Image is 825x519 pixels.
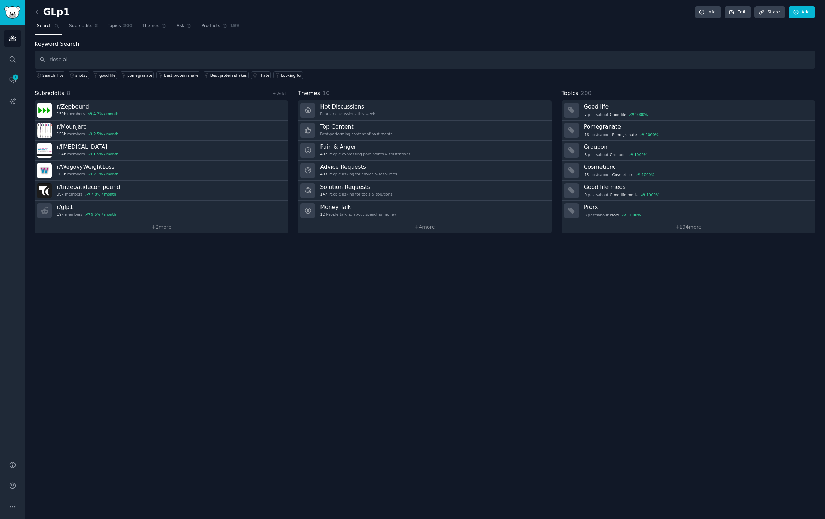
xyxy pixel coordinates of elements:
a: Hot DiscussionsPopular discussions this week [298,100,551,121]
h3: r/ glp1 [57,203,116,211]
a: Top ContentBest-performing content of past month [298,121,551,141]
span: Search Tips [42,73,64,78]
span: 8 [67,90,71,97]
span: 8 [584,212,587,217]
a: Pain & Anger407People expressing pain points & frustrations [298,141,551,161]
h3: Pain & Anger [320,143,410,150]
a: r/tirzepatidecompound99kmembers7.8% / month [35,181,288,201]
div: good life [99,73,116,78]
h3: r/ tirzepatidecompound [57,183,120,191]
div: Best protein shake [164,73,198,78]
a: Good life meds9postsaboutGood life meds1000% [562,181,815,201]
h3: Advice Requests [320,163,397,171]
a: +2more [35,221,288,233]
a: Best protein shake [156,71,200,79]
a: Topics200 [105,20,135,35]
span: Products [202,23,220,29]
span: Pomegranate [612,132,637,137]
span: 156k [57,131,66,136]
div: 1000 % [628,212,641,217]
span: 403 [320,172,327,177]
h3: Cosmeticrx [584,163,810,171]
div: post s about [584,212,642,218]
div: Popular discussions this week [320,111,375,116]
h3: Good life [584,103,810,110]
span: 159k [57,111,66,116]
div: 7.8 % / month [91,192,116,197]
div: post s about [584,152,648,158]
img: Semaglutide [37,143,52,158]
h3: r/ [MEDICAL_DATA] [57,143,118,150]
h3: Solution Requests [320,183,392,191]
div: 1000 % [634,152,647,157]
a: I hate [251,71,271,79]
span: 7 [584,112,587,117]
h3: Good life meds [584,183,810,191]
span: Subreddits [69,23,92,29]
span: Subreddits [35,89,65,98]
span: 12 [320,212,325,217]
h3: r/ Mounjaro [57,123,118,130]
a: Advice Requests403People asking for advice & resources [298,161,551,181]
div: 1000 % [635,112,648,117]
div: 2.1 % / month [93,172,118,177]
span: 200 [581,90,591,97]
a: +194more [562,221,815,233]
a: Money Talk12People talking about spending money [298,201,551,221]
a: Ask [174,20,194,35]
span: 1 [12,75,19,80]
span: Good life meds [610,192,638,197]
span: 154k [57,152,66,156]
span: 8 [95,23,98,29]
div: I hate [259,73,269,78]
span: Themes [298,89,320,98]
a: Share [754,6,785,18]
div: post s about [584,172,655,178]
h3: Pomegranate [584,123,810,130]
span: Good life [610,112,627,117]
img: tirzepatidecompound [37,183,52,198]
div: post s about [584,131,659,138]
span: 9 [584,192,587,197]
a: Search [35,20,62,35]
div: members [57,212,116,217]
a: 1 [4,72,21,89]
a: Themes [140,20,169,35]
div: members [57,192,120,197]
div: members [57,111,118,116]
span: 15 [584,172,589,177]
div: members [57,172,118,177]
span: 6 [584,152,587,157]
div: shotsy [75,73,87,78]
span: Topics [562,89,579,98]
div: post s about [584,111,649,118]
div: 1000 % [646,192,659,197]
a: r/Zepbound159kmembers4.2% / month [35,100,288,121]
a: Subreddits8 [67,20,100,35]
h3: Top Content [320,123,393,130]
h3: Hot Discussions [320,103,375,110]
div: 2.5 % / month [93,131,118,136]
span: 19k [57,212,63,217]
div: 1000 % [646,132,659,137]
div: 1000 % [642,172,655,177]
a: Prorx8postsaboutProrx1000% [562,201,815,221]
a: Groupon6postsaboutGroupon1000% [562,141,815,161]
h3: Money Talk [320,203,396,211]
div: members [57,131,118,136]
img: Zepbound [37,103,52,118]
div: Best-performing content of past month [320,131,393,136]
span: 10 [323,90,330,97]
div: post s about [584,192,660,198]
img: GummySearch logo [4,6,20,19]
input: Keyword search in audience [35,51,815,69]
div: People expressing pain points & frustrations [320,152,410,156]
div: 9.5 % / month [91,212,116,217]
a: good life [92,71,117,79]
a: Good life7postsaboutGood life1000% [562,100,815,121]
h3: Prorx [584,203,810,211]
span: 99k [57,192,63,197]
a: + Add [272,91,286,96]
img: Mounjaro [37,123,52,138]
a: Pomegranate16postsaboutPomegranate1000% [562,121,815,141]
